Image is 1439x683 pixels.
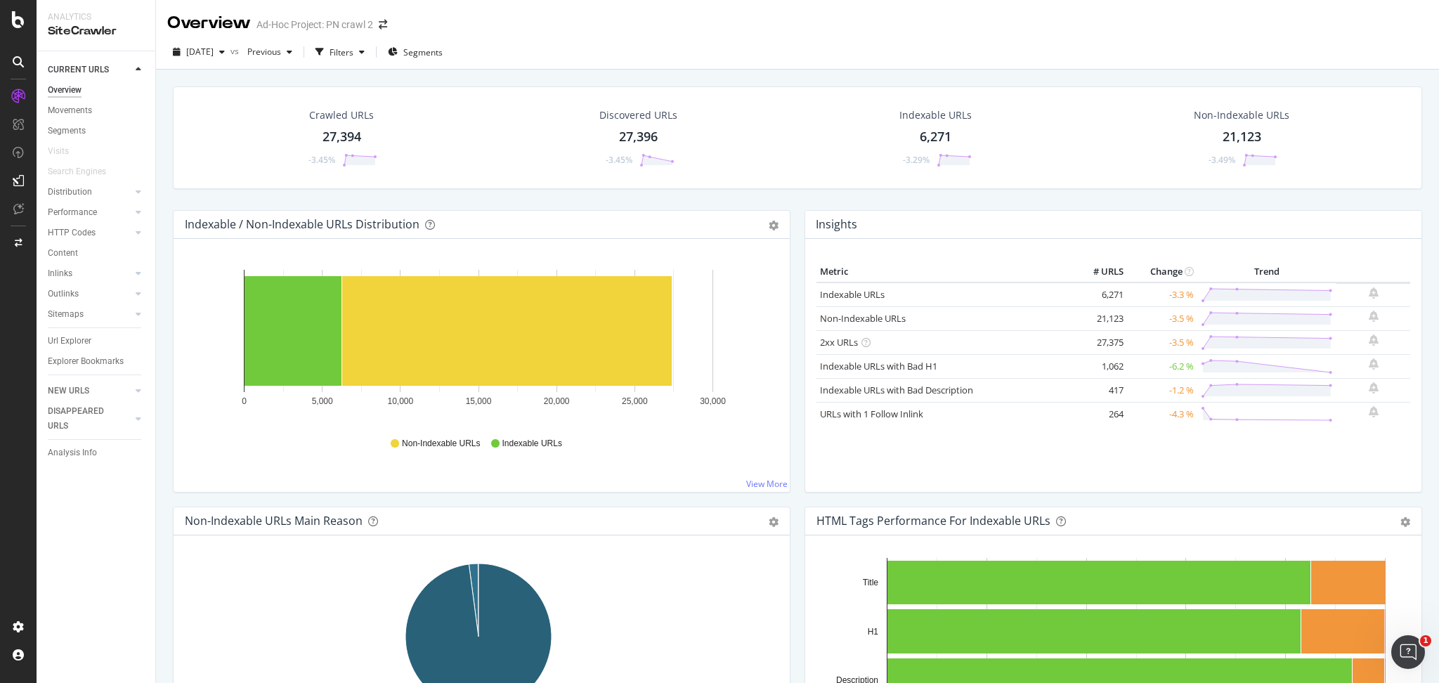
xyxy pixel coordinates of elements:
div: Indexable URLs [899,108,972,122]
th: # URLS [1071,261,1127,282]
div: Search Engines [48,164,106,179]
a: Search Engines [48,164,120,179]
td: 27,375 [1071,330,1127,354]
div: arrow-right-arrow-left [379,20,387,30]
a: Indexable URLs [820,288,885,301]
div: Discovered URLs [599,108,677,122]
span: Non-Indexable URLs [402,438,480,450]
div: Non-Indexable URLs [1194,108,1289,122]
div: 27,394 [323,128,361,146]
div: Visits [48,144,69,159]
div: Sitemaps [48,307,84,322]
div: Distribution [48,185,92,200]
div: Ad-Hoc Project: PN crawl 2 [256,18,373,32]
div: gear [769,221,779,230]
div: Movements [48,103,92,118]
div: bell-plus [1369,287,1379,299]
a: Indexable URLs with Bad H1 [820,360,937,372]
div: gear [769,517,779,527]
a: Segments [48,124,145,138]
button: Segments [382,41,448,63]
th: Metric [816,261,1071,282]
div: Indexable / Non-Indexable URLs Distribution [185,217,419,231]
div: SiteCrawler [48,23,144,39]
div: 6,271 [920,128,951,146]
div: Overview [48,83,82,98]
td: -4.3 % [1127,402,1197,426]
a: Movements [48,103,145,118]
text: 15,000 [466,396,492,406]
h4: Insights [816,215,857,234]
div: 21,123 [1223,128,1261,146]
div: Explorer Bookmarks [48,354,124,369]
div: Analysis Info [48,445,97,460]
a: Url Explorer [48,334,145,349]
span: 1 [1420,635,1431,646]
th: Trend [1197,261,1336,282]
div: bell-plus [1369,382,1379,393]
a: NEW URLS [48,384,131,398]
td: 1,062 [1071,354,1127,378]
a: CURRENT URLS [48,63,131,77]
td: -3.5 % [1127,330,1197,354]
svg: A chart. [185,261,771,424]
text: 25,000 [622,396,648,406]
span: 2025 Sep. 17th [186,46,214,58]
div: Filters [330,46,353,58]
text: 30,000 [700,396,726,406]
div: HTML Tags Performance for Indexable URLs [816,514,1050,528]
td: 21,123 [1071,306,1127,330]
div: Segments [48,124,86,138]
text: 20,000 [544,396,570,406]
div: Outlinks [48,287,79,301]
div: Crawled URLs [309,108,374,122]
a: Indexable URLs with Bad Description [820,384,973,396]
text: 10,000 [387,396,413,406]
div: -3.29% [903,154,930,166]
div: HTTP Codes [48,226,96,240]
td: 264 [1071,402,1127,426]
iframe: Intercom live chat [1391,635,1425,669]
div: Analytics [48,11,144,23]
a: Analysis Info [48,445,145,460]
button: Previous [242,41,298,63]
a: Visits [48,144,83,159]
a: Inlinks [48,266,131,281]
td: -3.3 % [1127,282,1197,307]
td: -1.2 % [1127,378,1197,402]
a: 2xx URLs [820,336,858,349]
div: bell-plus [1369,406,1379,417]
div: bell-plus [1369,311,1379,322]
a: Non-Indexable URLs [820,312,906,325]
div: bell-plus [1369,358,1379,370]
td: 6,271 [1071,282,1127,307]
span: vs [230,45,242,57]
div: 27,396 [619,128,658,146]
text: 5,000 [312,396,333,406]
a: Overview [48,83,145,98]
td: -3.5 % [1127,306,1197,330]
div: bell-plus [1369,334,1379,346]
div: Url Explorer [48,334,91,349]
button: Filters [310,41,370,63]
div: gear [1400,517,1410,527]
div: -3.49% [1209,154,1235,166]
a: Explorer Bookmarks [48,354,145,369]
div: -3.45% [606,154,632,166]
a: HTTP Codes [48,226,131,240]
a: Outlinks [48,287,131,301]
th: Change [1127,261,1197,282]
div: Overview [167,11,251,35]
div: CURRENT URLS [48,63,109,77]
text: H1 [868,627,879,637]
div: Performance [48,205,97,220]
text: Title [863,578,879,587]
span: Segments [403,46,443,58]
a: Performance [48,205,131,220]
span: Indexable URLs [502,438,562,450]
td: -6.2 % [1127,354,1197,378]
div: NEW URLS [48,384,89,398]
td: 417 [1071,378,1127,402]
a: Content [48,246,145,261]
a: DISAPPEARED URLS [48,404,131,434]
